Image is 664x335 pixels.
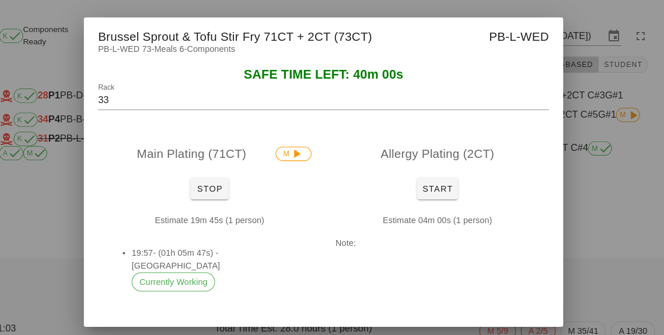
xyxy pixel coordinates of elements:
[493,26,551,45] span: PB-L-WED
[99,41,565,66] div: PB-L-WED 73-Meals 6-Components
[202,173,240,194] button: Stop
[293,143,313,156] span: M
[423,173,463,194] button: Start
[122,208,320,221] p: Estimate 19m 45s (1 person)
[334,131,551,168] div: Allergy Plating (2CT)
[113,131,330,168] div: Main Plating (71CT)
[254,65,410,79] span: SAFE TIME LEFT: 40m 00s
[145,239,311,284] li: 19:57- (01h 05m 47s) - [GEOGRAPHIC_DATA]
[153,266,219,283] span: Currently Working
[344,208,542,221] p: Estimate 04m 00s (1 person)
[344,230,542,243] p: Note:
[428,179,458,188] span: Start
[113,81,128,90] label: Rack
[99,17,565,51] div: Brussel Sprout & Tofu Stir Fry 71CT + 2CT (73CT)
[207,179,235,188] span: Stop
